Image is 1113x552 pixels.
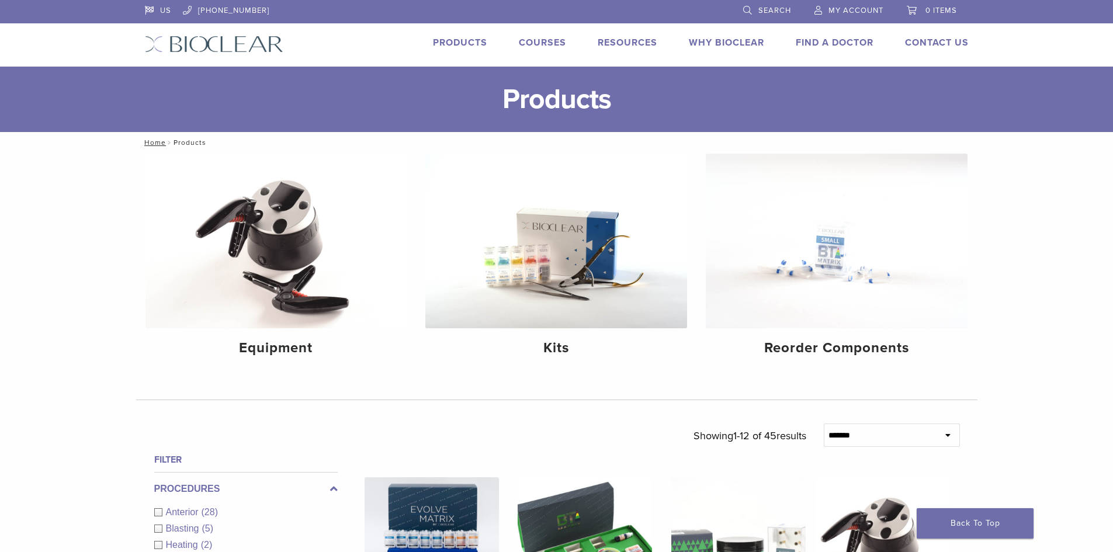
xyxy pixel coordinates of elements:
span: Heating [166,540,201,550]
span: (2) [201,540,213,550]
span: / [166,140,174,145]
img: Bioclear [145,36,283,53]
span: Blasting [166,523,202,533]
nav: Products [136,132,977,153]
a: Products [433,37,487,48]
a: Equipment [145,154,407,366]
a: Home [141,138,166,147]
a: Contact Us [905,37,969,48]
span: Search [758,6,791,15]
a: Why Bioclear [689,37,764,48]
a: Courses [519,37,566,48]
span: 0 items [925,6,957,15]
label: Procedures [154,482,338,496]
a: Back To Top [917,508,1034,539]
img: Kits [425,154,687,328]
span: Anterior [166,507,202,517]
p: Showing results [694,423,806,448]
h4: Filter [154,453,338,467]
h4: Kits [435,338,678,359]
a: Find A Doctor [796,37,873,48]
a: Kits [425,154,687,366]
img: Equipment [145,154,407,328]
img: Reorder Components [706,154,968,328]
h4: Reorder Components [715,338,958,359]
span: 1-12 of 45 [733,429,776,442]
span: My Account [828,6,883,15]
a: Reorder Components [706,154,968,366]
span: (5) [202,523,213,533]
span: (28) [202,507,218,517]
a: Resources [598,37,657,48]
h4: Equipment [155,338,398,359]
